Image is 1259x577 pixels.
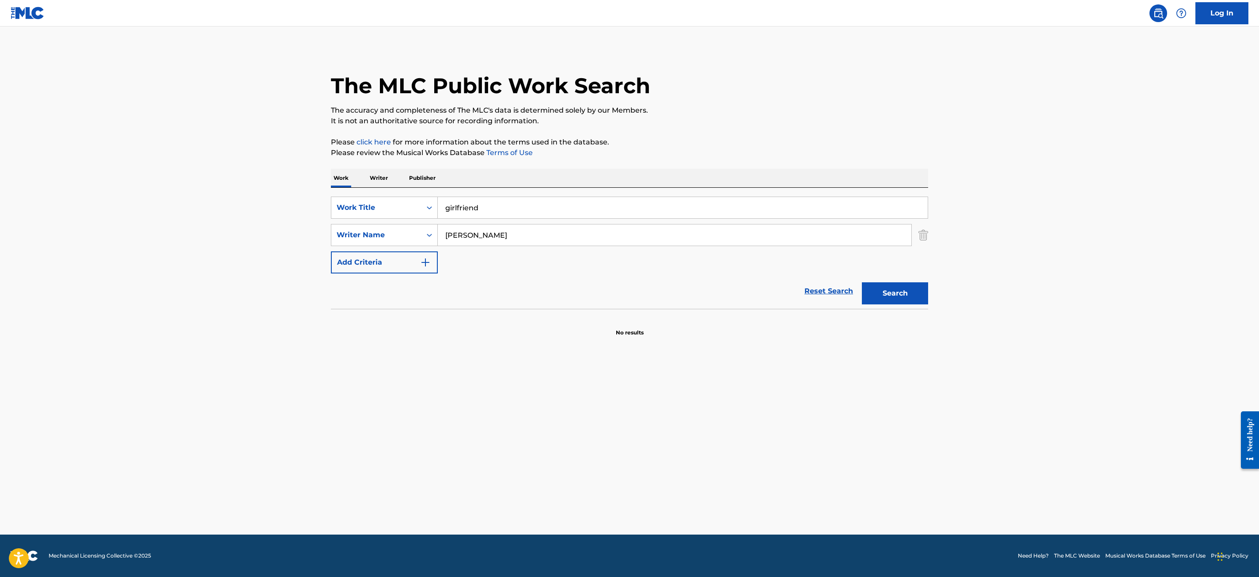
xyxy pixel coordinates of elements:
img: help [1176,8,1187,19]
span: Mechanical Licensing Collective © 2025 [49,552,151,560]
a: Musical Works Database Terms of Use [1105,552,1206,560]
a: Privacy Policy [1211,552,1248,560]
a: click here [356,138,391,146]
iframe: Resource Center [1234,404,1259,475]
img: Delete Criterion [918,224,928,246]
a: Need Help? [1018,552,1049,560]
a: Reset Search [800,281,857,301]
img: search [1153,8,1164,19]
p: The accuracy and completeness of The MLC's data is determined solely by our Members. [331,105,928,116]
p: No results [616,318,644,337]
p: Work [331,169,351,187]
p: It is not an authoritative source for recording information. [331,116,928,126]
h1: The MLC Public Work Search [331,72,650,99]
p: Publisher [406,169,438,187]
p: Please review the Musical Works Database [331,148,928,158]
a: Log In [1195,2,1248,24]
form: Search Form [331,197,928,309]
a: Public Search [1149,4,1167,22]
iframe: Chat Widget [1215,535,1259,577]
div: Drag [1217,543,1223,570]
a: Terms of Use [485,148,533,157]
div: Writer Name [337,230,416,240]
a: The MLC Website [1054,552,1100,560]
p: Writer [367,169,391,187]
img: 9d2ae6d4665cec9f34b9.svg [420,257,431,268]
img: logo [11,550,38,561]
div: Work Title [337,202,416,213]
p: Please for more information about the terms used in the database. [331,137,928,148]
button: Search [862,282,928,304]
img: MLC Logo [11,7,45,19]
button: Add Criteria [331,251,438,273]
div: Help [1172,4,1190,22]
